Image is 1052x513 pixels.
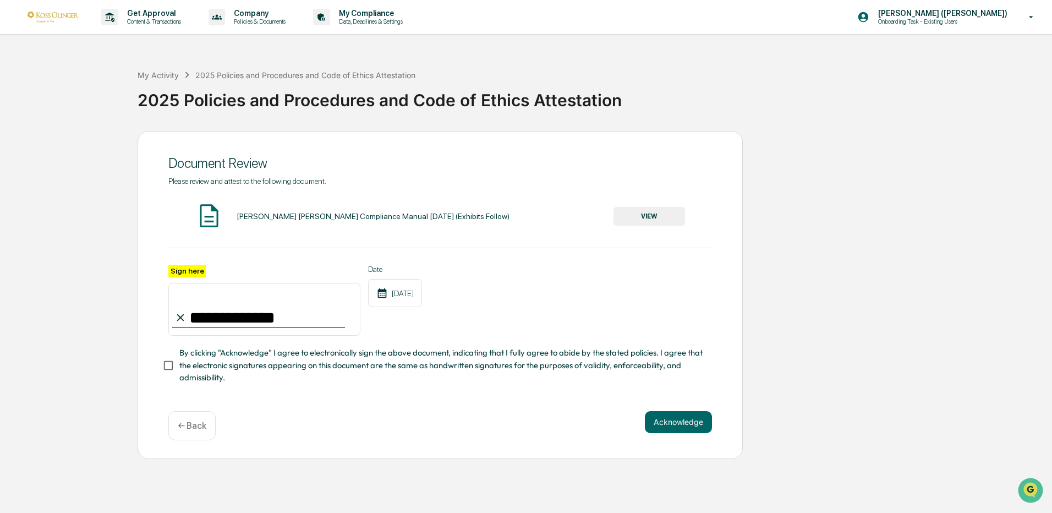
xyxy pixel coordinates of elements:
[225,18,291,25] p: Policies & Documents
[1017,477,1046,506] iframe: Open customer support
[26,12,79,22] img: logo
[7,134,75,154] a: 🖐️Preclearance
[179,347,703,384] span: By clicking "Acknowledge" I agree to electronically sign the above document, indicating that I fu...
[37,84,180,95] div: Start new chat
[138,81,1046,110] div: 2025 Policies and Procedures and Code of Ethics Attestation
[168,177,326,185] span: Please review and attest to the following document.
[195,202,223,230] img: Document Icon
[22,139,71,150] span: Preclearance
[869,9,1013,18] p: [PERSON_NAME] ([PERSON_NAME])
[613,207,685,226] button: VIEW
[37,95,139,104] div: We're available if you need us!
[368,265,422,274] label: Date
[91,139,136,150] span: Attestations
[22,160,69,171] span: Data Lookup
[11,161,20,170] div: 🔎
[11,140,20,149] div: 🖐️
[645,411,712,433] button: Acknowledge
[138,70,179,80] div: My Activity
[11,84,31,104] img: 1746055101610-c473b297-6a78-478c-a979-82029cc54cd1
[237,212,509,221] div: [PERSON_NAME] [PERSON_NAME] Compliance Manual [DATE] (Exhibits Follow)
[118,18,187,25] p: Content & Transactions
[80,140,89,149] div: 🗄️
[168,265,206,277] label: Sign here
[368,279,422,307] div: [DATE]
[330,18,408,25] p: Data, Deadlines & Settings
[78,186,133,195] a: Powered byPylon
[869,18,977,25] p: Onboarding Task - Existing Users
[330,9,408,18] p: My Compliance
[225,9,291,18] p: Company
[195,70,415,80] div: 2025 Policies and Procedures and Code of Ethics Attestation
[187,88,200,101] button: Start new chat
[11,23,200,41] p: How can we help?
[168,155,712,171] div: Document Review
[75,134,141,154] a: 🗄️Attestations
[7,155,74,175] a: 🔎Data Lookup
[109,187,133,195] span: Pylon
[178,421,206,431] p: ← Back
[118,9,187,18] p: Get Approval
